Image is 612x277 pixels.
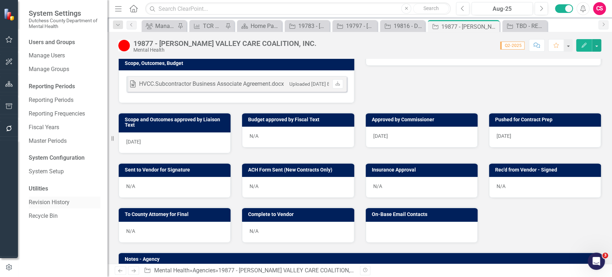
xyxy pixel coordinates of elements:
[29,185,100,193] div: Utilities
[125,61,351,66] h3: Scope, Outcomes, Budget
[441,22,498,31] div: 19877 - [PERSON_NAME] VALLEY CARE COALITION, INC.
[191,22,223,30] a: TCR SEA Report - CPS Example
[248,117,350,122] h3: Budget approved by Fiscal Text
[497,133,511,139] span: [DATE]
[593,2,606,15] button: CS
[193,267,215,274] a: Agencies
[366,177,478,198] div: N/A
[133,39,317,47] div: 19877 - [PERSON_NAME] VALLEY CARE COALITION, INC.
[118,40,130,51] img: Inactive
[250,133,258,139] span: N/A
[248,212,350,217] h3: Complete to Vendor
[382,22,423,30] a: 19816 - DOVER PLAINS LIBRARY ASSOCIATION - Microgrant
[29,168,100,176] a: System Setup
[29,83,100,91] div: Reporting Periods
[248,167,350,173] h3: ACH Form Sent (New Contracts Only)
[373,133,388,139] span: [DATE]
[29,137,100,145] a: Master Periods
[516,22,545,30] div: TBD - REHABILITATION SUPPORT SERVICES, INC. - Dutch Treat Lease FKA 15139
[154,267,190,274] a: Mental Health
[145,3,451,15] input: Search ClearPoint...
[372,167,474,173] h3: Insurance Approval
[125,212,227,217] h3: To County Attorney for Final
[203,22,223,30] div: TCR SEA Report - CPS Example
[29,38,100,47] div: Users and Groups
[242,222,354,243] div: N/A
[125,117,227,128] h3: Scope and Outcomes approved by Liaison Text
[372,117,474,122] h3: Approved by Commissioner
[155,22,176,30] div: Manage Users
[126,139,141,145] span: [DATE]
[251,22,280,30] div: Home Page
[372,212,474,217] h3: On-Base Email Contacts
[4,8,16,21] img: ClearPoint Strategy
[346,22,375,30] div: 19797 - [PERSON_NAME] GARDEN ASSOCATION, INC. - Microgrant
[29,96,100,104] a: Reporting Periods
[588,253,605,270] iframe: Intercom live chat
[298,22,328,30] div: 19783 - [GEOGRAPHIC_DATA] - Internship
[29,154,100,162] div: System Configuration
[474,5,530,13] div: Aug-25
[29,198,100,207] a: Revision History
[286,22,328,30] a: 19783 - [GEOGRAPHIC_DATA] - Internship
[334,22,375,30] a: 19797 - [PERSON_NAME] GARDEN ASSOCATION, INC. - Microgrant
[29,9,100,18] span: System Settings
[471,2,533,15] button: Aug-25
[29,18,100,29] small: Dutchess County Department of Mental Health
[125,167,227,173] h3: Sent to Vendor for Signature
[143,22,176,30] a: Manage Users
[423,5,439,11] span: Search
[602,253,608,258] span: 3
[394,22,423,30] div: 19816 - DOVER PLAINS LIBRARY ASSOCIATION - Microgrant
[239,22,280,30] a: Home Page
[495,167,597,173] h3: Rec'd from Vendor - Signed
[489,177,601,198] div: N/A
[29,123,100,132] a: Fiscal Years
[500,42,525,50] span: Q2-2025
[29,110,100,118] a: Reporting Frequencies
[242,177,354,198] div: N/A
[125,257,597,262] h3: Notes - Agency
[29,52,100,60] a: Manage Users
[133,47,317,53] div: Mental Health
[218,267,362,274] div: 19877 - [PERSON_NAME] VALLEY CARE COALITION, INC.
[413,4,449,14] button: Search
[504,22,545,30] a: TBD - REHABILITATION SUPPORT SERVICES, INC. - Dutch Treat Lease FKA 15139
[289,81,345,87] small: Uploaded [DATE] 8:23 AM
[495,117,597,122] h3: Pushed for Contract Prep
[29,212,100,220] a: Recycle Bin
[29,65,100,74] a: Manage Groups
[119,177,231,198] div: N/A
[139,80,284,88] div: HVCC.Subcontractor Business Associate Agreement.docx
[119,222,231,243] div: N/A
[144,267,354,275] div: » »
